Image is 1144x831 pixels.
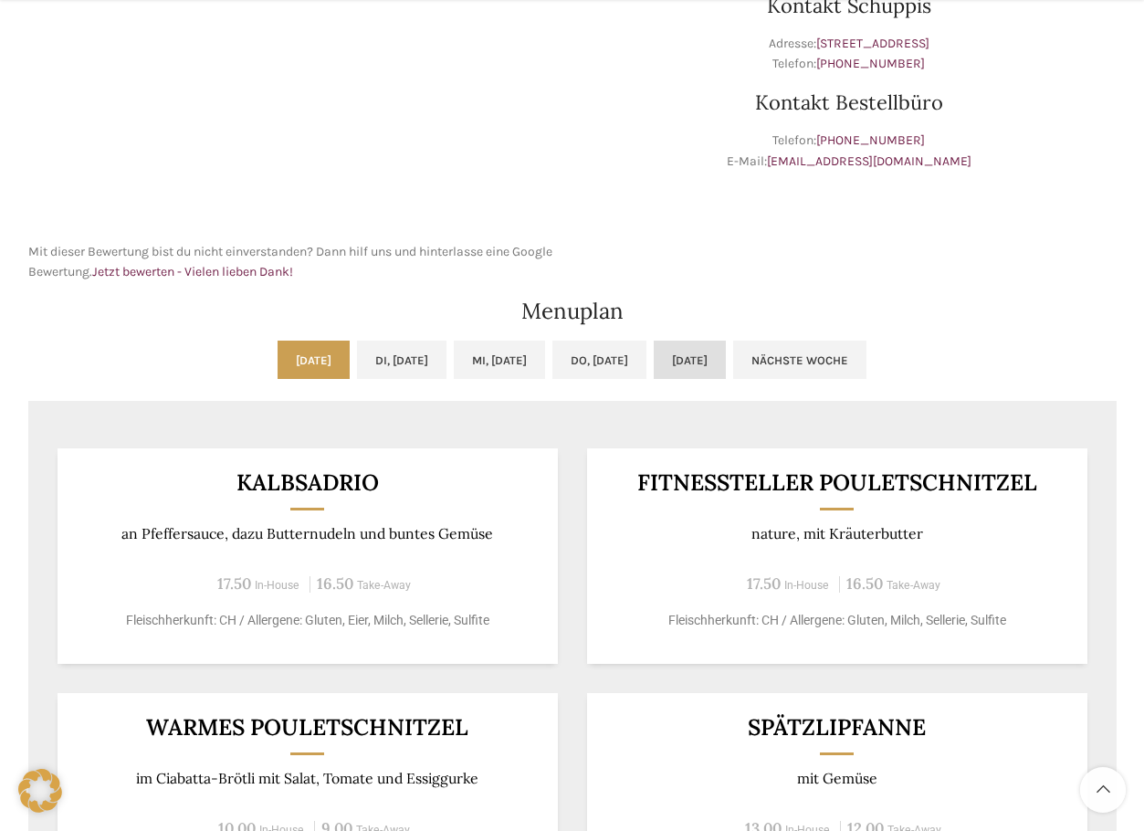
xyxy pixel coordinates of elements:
span: 17.50 [747,573,781,594]
h2: Menuplan [28,300,1117,322]
span: Take-Away [887,579,940,592]
a: [DATE] [278,341,350,379]
p: Fleischherkunft: CH / Allergene: Gluten, Eier, Milch, Sellerie, Sulfite [79,611,535,630]
h3: Warmes Pouletschnitzel [79,716,535,739]
p: Fleischherkunft: CH / Allergene: Gluten, Milch, Sellerie, Sulfite [609,611,1065,630]
h3: Fitnessteller Pouletschnitzel [609,471,1065,494]
a: Nächste Woche [733,341,866,379]
span: In-House [255,579,299,592]
p: im Ciabatta-Brötli mit Salat, Tomate und Essiggurke [79,770,535,787]
p: mit Gemüse [609,770,1065,787]
a: [EMAIL_ADDRESS][DOMAIN_NAME] [767,153,971,169]
a: Do, [DATE] [552,341,646,379]
h3: Spätzlipfanne [609,716,1065,739]
span: Take-Away [357,579,411,592]
span: 17.50 [217,573,251,594]
a: Jetzt bewerten - Vielen lieben Dank! [92,264,293,279]
span: 16.50 [317,573,353,594]
span: 16.50 [846,573,883,594]
a: [PHONE_NUMBER] [816,132,925,148]
a: [DATE] [654,341,726,379]
h3: Kontakt Bestellbüro [582,92,1117,112]
span: In-House [784,579,829,592]
p: an Pfeffersauce, dazu Butternudeln und buntes Gemüse [79,525,535,542]
a: Mi, [DATE] [454,341,545,379]
h3: Kalbsadrio [79,471,535,494]
a: [STREET_ADDRESS] [816,36,929,51]
a: [PHONE_NUMBER] [816,56,925,71]
a: Di, [DATE] [357,341,446,379]
p: Adresse: Telefon: [582,34,1117,75]
p: Mit dieser Bewertung bist du nicht einverstanden? Dann hilf uns und hinterlasse eine Google Bewer... [28,242,563,283]
p: nature, mit Kräuterbutter [609,525,1065,542]
a: Scroll to top button [1080,767,1126,813]
p: Telefon: E-Mail: [582,131,1117,172]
